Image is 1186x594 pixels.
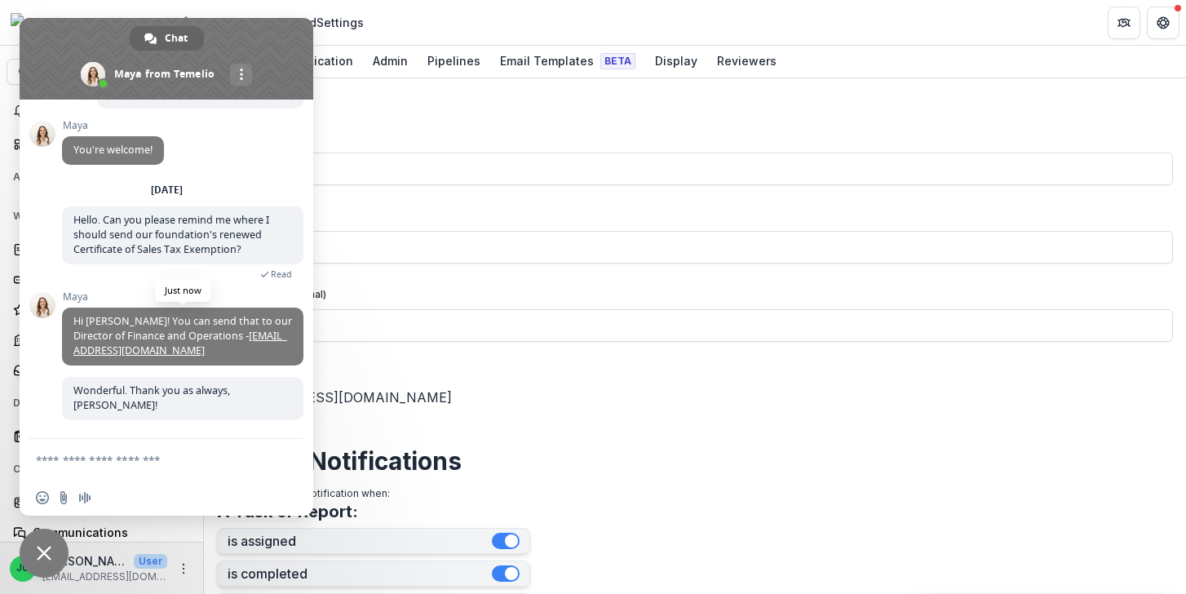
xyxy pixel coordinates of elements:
[230,64,252,86] div: More channels
[73,383,230,412] span: Wonderful. Thank you as always, [PERSON_NAME]!
[42,552,127,570] p: [PERSON_NAME]
[36,453,261,468] textarea: Compose your message...
[7,131,197,157] a: Dashboard
[493,49,642,73] div: Email Templates
[134,554,167,569] p: User
[165,26,188,51] span: Chat
[271,268,292,280] span: Read
[7,456,197,482] button: Open Contacts
[73,213,269,256] span: Hello. Can you please remind me where I should send our foundation's renewed Certificate of Sales...
[13,211,174,222] span: Workflows
[366,46,414,78] a: Admin
[7,59,197,85] button: Search...
[493,46,642,78] a: Email Templates Beta
[7,423,197,450] a: Document Templates
[7,326,197,353] a: Payments
[13,397,174,409] span: Documents
[648,49,704,73] div: Display
[1108,7,1140,39] button: Partners
[710,46,783,78] a: Reviewers
[175,7,197,39] button: Open entity switcher
[228,566,492,582] label: is completed
[130,26,204,51] div: Chat
[57,491,70,504] span: Send a file
[13,463,174,475] span: Contacts
[7,236,197,263] a: Proposals
[33,524,184,541] div: Communications
[421,49,487,73] div: Pipelines
[42,570,167,584] p: [EMAIL_ADDRESS][DOMAIN_NAME]
[7,519,197,546] a: Communications
[73,329,287,357] a: [EMAIL_ADDRESS][DOMAIN_NAME]
[62,291,303,303] span: Maya
[7,357,197,383] a: Grantee Reports
[710,49,783,73] div: Reviewers
[648,46,704,78] a: Display
[7,266,197,293] a: Form Builder
[7,164,197,190] button: Open Activity
[16,563,30,574] div: Jake Goodman
[217,14,364,31] div: Opportunity Fund Settings
[366,49,414,73] div: Admin
[421,46,487,78] a: Pipelines
[36,491,49,504] span: Insert an emoji
[600,53,635,69] span: Beta
[217,361,1173,407] div: [EMAIL_ADDRESS][DOMAIN_NAME]
[7,296,197,323] a: Reviewers
[217,446,1173,476] h2: Viewer Notifications
[7,98,197,124] button: Notifications
[210,11,370,34] nav: breadcrumb
[7,489,197,516] a: Grantees
[78,491,91,504] span: Audio message
[174,559,193,578] button: More
[228,534,492,549] label: is assigned
[7,390,197,416] button: Open Documents
[13,171,174,183] span: Activity
[73,143,153,157] span: You're welcome!
[62,120,164,131] span: Maya
[73,314,292,357] span: Hi [PERSON_NAME]! You can send that to our Director of Finance and Operations -
[11,13,164,33] img: Opportunity Fund logo
[217,91,1173,107] h2: My Details
[151,185,183,195] div: [DATE]
[1147,7,1179,39] button: Get Help
[20,529,69,578] div: Close chat
[7,203,197,229] button: Open Workflows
